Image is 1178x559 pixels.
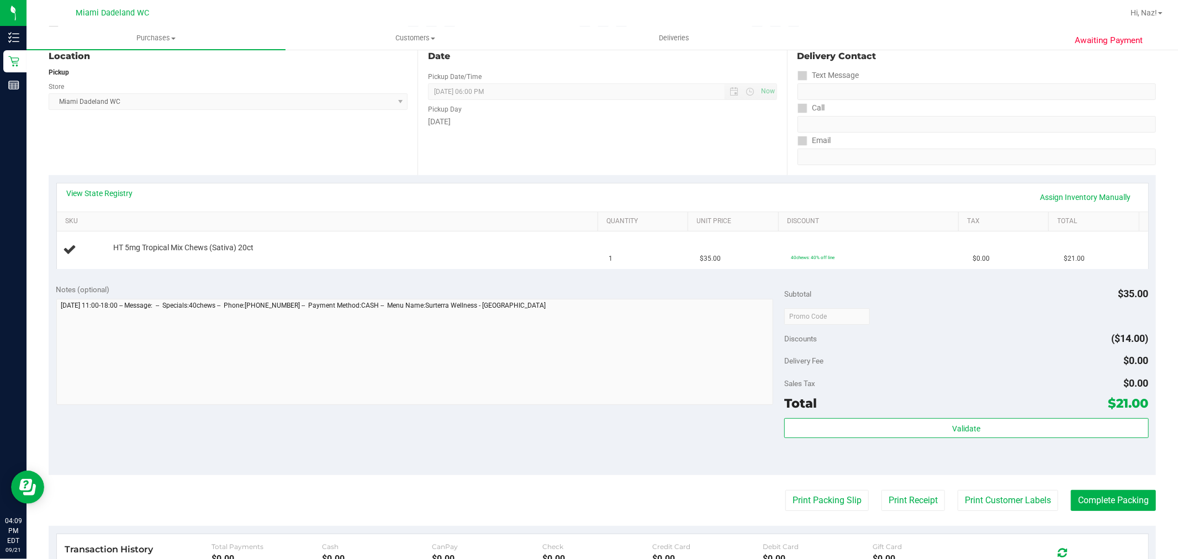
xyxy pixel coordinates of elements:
[49,68,69,76] strong: Pickup
[1124,355,1149,366] span: $0.00
[763,542,873,551] div: Debit Card
[76,8,150,18] span: Miami Dadeland WC
[545,27,804,50] a: Deliveries
[958,490,1058,511] button: Print Customer Labels
[784,329,817,349] span: Discounts
[973,254,990,264] span: $0.00
[952,424,980,433] span: Validate
[8,32,19,43] inline-svg: Inventory
[8,56,19,67] inline-svg: Retail
[286,33,544,43] span: Customers
[1118,288,1149,299] span: $35.00
[113,242,253,253] span: HT 5mg Tropical Mix Chews (Sativa) 20ct
[212,542,321,551] div: Total Payments
[784,308,870,325] input: Promo Code
[56,285,110,294] span: Notes (optional)
[700,254,721,264] span: $35.00
[873,542,982,551] div: Gift Card
[1058,217,1135,226] a: Total
[1075,34,1143,47] span: Awaiting Payment
[5,516,22,546] p: 04:09 PM EDT
[286,27,545,50] a: Customers
[49,50,408,63] div: Location
[652,542,762,551] div: Credit Card
[1071,490,1156,511] button: Complete Packing
[784,356,823,365] span: Delivery Fee
[785,490,869,511] button: Print Packing Slip
[27,27,286,50] a: Purchases
[787,217,954,226] a: Discount
[1033,188,1138,207] a: Assign Inventory Manually
[784,379,815,388] span: Sales Tax
[428,50,776,63] div: Date
[428,104,462,114] label: Pickup Day
[797,133,831,149] label: Email
[1108,395,1149,411] span: $21.00
[428,72,482,82] label: Pickup Date/Time
[11,471,44,504] iframe: Resource center
[797,116,1156,133] input: Format: (999) 999-9999
[797,100,825,116] label: Call
[67,188,133,199] a: View State Registry
[797,50,1156,63] div: Delivery Contact
[49,82,64,92] label: Store
[609,254,613,264] span: 1
[784,395,817,411] span: Total
[542,542,652,551] div: Check
[428,116,776,128] div: [DATE]
[606,217,684,226] a: Quantity
[8,80,19,91] inline-svg: Reports
[784,289,811,298] span: Subtotal
[697,217,774,226] a: Unit Price
[797,83,1156,100] input: Format: (999) 999-9999
[65,217,594,226] a: SKU
[791,255,834,260] span: 40chews: 40% off line
[432,542,542,551] div: CanPay
[644,33,704,43] span: Deliveries
[797,67,859,83] label: Text Message
[1124,377,1149,389] span: $0.00
[1131,8,1157,17] span: Hi, Naz!
[27,33,286,43] span: Purchases
[5,546,22,554] p: 09/21
[784,418,1148,438] button: Validate
[1112,333,1149,344] span: ($14.00)
[967,217,1044,226] a: Tax
[322,542,432,551] div: Cash
[1064,254,1085,264] span: $21.00
[881,490,945,511] button: Print Receipt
